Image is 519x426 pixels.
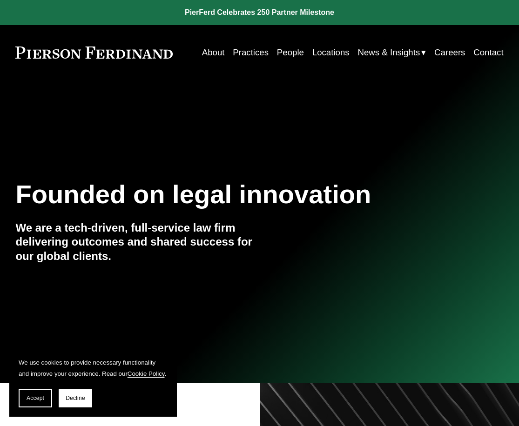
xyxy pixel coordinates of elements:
button: Decline [59,389,92,407]
a: Contact [473,44,503,61]
a: About [202,44,225,61]
section: Cookie banner [9,348,177,417]
a: Careers [434,44,465,61]
button: Accept [19,389,52,407]
span: Decline [66,395,85,401]
a: folder dropdown [357,44,426,61]
a: Practices [233,44,269,61]
h4: We are a tech-driven, full-service law firm delivering outcomes and shared success for our global... [15,221,259,263]
span: Accept [27,395,44,401]
a: Locations [312,44,350,61]
a: People [277,44,304,61]
span: News & Insights [357,45,420,60]
h1: Founded on legal innovation [15,180,422,209]
p: We use cookies to provide necessary functionality and improve your experience. Read our . [19,357,168,379]
a: Cookie Policy [128,370,165,377]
